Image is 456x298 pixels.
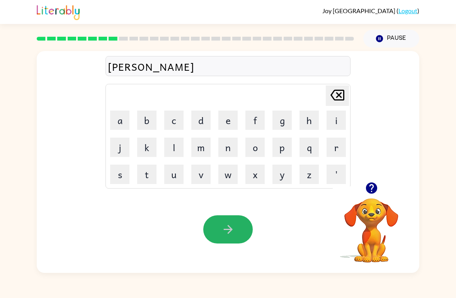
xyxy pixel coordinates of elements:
button: n [218,138,238,157]
button: p [272,138,292,157]
button: o [245,138,265,157]
div: ( ) [322,7,419,14]
button: l [164,138,184,157]
button: j [110,138,129,157]
button: s [110,165,129,184]
button: v [191,165,211,184]
button: q [299,138,319,157]
button: f [245,111,265,130]
button: y [272,165,292,184]
button: w [218,165,238,184]
button: r [327,138,346,157]
button: g [272,111,292,130]
a: Logout [398,7,417,14]
button: i [327,111,346,130]
button: b [137,111,157,130]
img: Literably [37,3,80,20]
button: e [218,111,238,130]
button: x [245,165,265,184]
video: Your browser must support playing .mp4 files to use Literably. Please try using another browser. [333,186,410,264]
button: u [164,165,184,184]
button: z [299,165,319,184]
button: h [299,111,319,130]
button: d [191,111,211,130]
span: Joy [GEOGRAPHIC_DATA] [322,7,396,14]
button: c [164,111,184,130]
button: Pause [363,30,419,48]
button: k [137,138,157,157]
button: a [110,111,129,130]
button: ' [327,165,346,184]
div: [PERSON_NAME] [108,58,348,75]
button: m [191,138,211,157]
button: t [137,165,157,184]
